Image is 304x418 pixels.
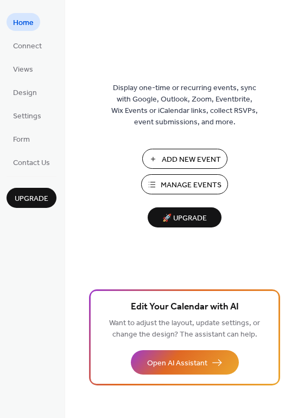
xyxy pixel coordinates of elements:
[13,17,34,29] span: Home
[7,153,56,171] a: Contact Us
[13,157,50,169] span: Contact Us
[109,316,260,342] span: Want to adjust the layout, update settings, or change the design? The assistant can help.
[13,87,37,99] span: Design
[147,358,207,369] span: Open AI Assistant
[7,130,36,148] a: Form
[142,149,227,169] button: Add New Event
[7,13,40,31] a: Home
[162,154,221,166] span: Add New Event
[7,83,43,101] a: Design
[141,174,228,194] button: Manage Events
[7,188,56,208] button: Upgrade
[131,350,239,375] button: Open AI Assistant
[13,64,33,75] span: Views
[7,60,40,78] a: Views
[13,134,30,145] span: Form
[15,193,48,205] span: Upgrade
[13,41,42,52] span: Connect
[131,300,239,315] span: Edit Your Calendar with AI
[7,106,48,124] a: Settings
[7,36,48,54] a: Connect
[154,211,215,226] span: 🚀 Upgrade
[111,83,258,128] span: Display one-time or recurring events, sync with Google, Outlook, Zoom, Eventbrite, Wix Events or ...
[148,207,221,227] button: 🚀 Upgrade
[13,111,41,122] span: Settings
[161,180,221,191] span: Manage Events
